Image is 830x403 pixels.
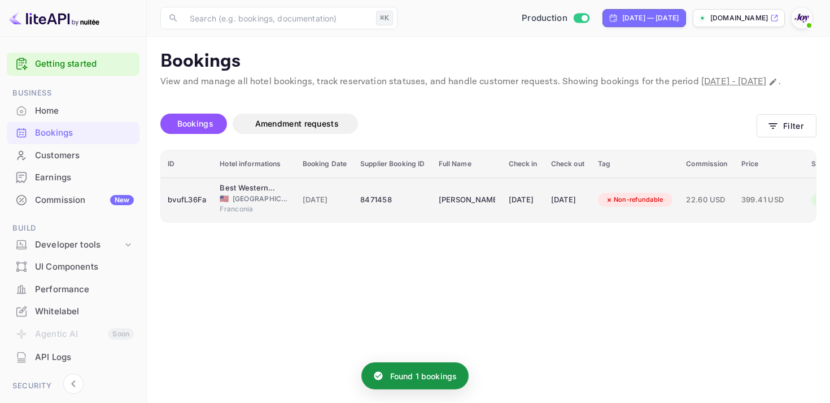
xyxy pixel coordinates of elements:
[679,150,734,178] th: Commission
[7,53,139,76] div: Getting started
[35,58,134,71] a: Getting started
[35,149,134,162] div: Customers
[509,191,538,209] div: [DATE]
[710,13,768,23] p: [DOMAIN_NAME]
[7,256,139,278] div: UI Components
[35,127,134,140] div: Bookings
[220,183,276,194] div: Best Western White Mountain Inn
[7,346,139,367] a: API Logs
[7,145,139,166] a: Customers
[439,191,495,209] div: Robert Lee III
[296,150,354,178] th: Booking Date
[7,87,139,99] span: Business
[686,194,727,206] span: 22.60 USD
[183,7,372,29] input: Search (e.g. bookings, documentation)
[598,193,671,207] div: Non-refundable
[551,191,584,209] div: [DATE]
[7,100,139,122] div: Home
[35,261,134,274] div: UI Components
[35,351,134,364] div: API Logs
[7,380,139,392] span: Security
[757,114,816,137] button: Filter
[522,12,567,25] span: Production
[220,204,276,214] span: Franconia
[35,239,123,252] div: Developer tools
[7,167,139,188] a: Earnings
[7,145,139,167] div: Customers
[502,150,544,178] th: Check in
[7,301,139,323] div: Whitelabel
[9,9,99,27] img: LiteAPI logo
[793,9,811,27] img: With Joy
[160,75,816,89] p: View and manage all hotel bookings, track reservation statuses, and handle customer requests. Sho...
[7,279,139,300] a: Performance
[7,167,139,189] div: Earnings
[7,346,139,369] div: API Logs
[35,194,134,207] div: Commission
[35,283,134,296] div: Performance
[390,370,457,382] p: Found 1 bookings
[160,50,816,73] p: Bookings
[7,301,139,322] a: Whitelabel
[7,222,139,235] span: Build
[7,279,139,301] div: Performance
[432,150,502,178] th: Full Name
[161,150,213,178] th: ID
[7,122,139,144] div: Bookings
[360,191,425,209] div: 8471458
[35,305,134,318] div: Whitelabel
[7,235,139,255] div: Developer tools
[767,76,779,88] button: Change date range
[35,171,134,184] div: Earnings
[7,256,139,277] a: UI Components
[35,105,134,118] div: Home
[63,374,84,394] button: Collapse navigation
[376,11,393,25] div: ⌘K
[701,76,766,88] span: [DATE] - [DATE]
[177,119,213,128] span: Bookings
[622,13,679,23] div: [DATE] — [DATE]
[741,194,798,206] span: 399.41 USD
[7,189,139,210] a: CommissionNew
[591,150,680,178] th: Tag
[7,122,139,143] a: Bookings
[213,150,295,178] th: Hotel informations
[255,119,339,128] span: Amendment requests
[233,194,289,204] span: [GEOGRAPHIC_DATA]
[220,195,229,202] span: United States of America
[160,114,757,134] div: account-settings tabs
[7,100,139,121] a: Home
[353,150,431,178] th: Supplier Booking ID
[110,195,134,205] div: New
[303,194,347,206] span: [DATE]
[517,12,593,25] div: Switch to Sandbox mode
[7,189,139,211] div: CommissionNew
[735,150,805,178] th: Price
[544,150,591,178] th: Check out
[168,191,206,209] div: bvufL36Fa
